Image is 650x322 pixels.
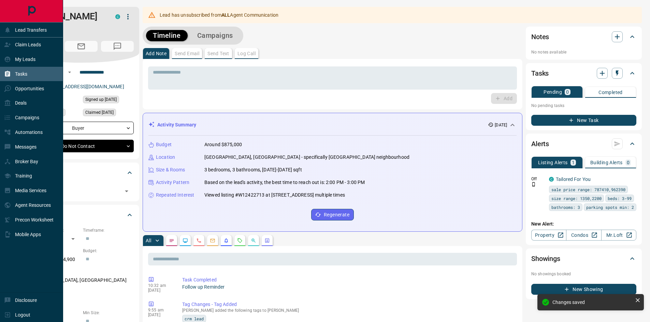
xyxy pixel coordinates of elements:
[146,30,188,41] button: Timeline
[190,30,240,41] button: Campaigns
[601,230,636,241] a: Mr.Loft
[531,253,560,264] h2: Showings
[566,90,569,94] p: 0
[204,166,302,173] p: 3 bedrooms, 3 bathrooms, [DATE]-[DATE] sqft
[183,238,188,243] svg: Lead Browsing Activity
[586,204,634,211] span: parking spots min: 2
[608,195,632,202] span: beds: 3-99
[551,195,602,202] span: size range: 1350,2200
[551,186,625,193] span: sale price range: 787410,962390
[572,160,575,165] p: 1
[156,191,194,199] p: Repeated Interest
[115,14,120,19] div: condos.ca
[204,191,345,199] p: Viewed listing #W12422713 at [STREET_ADDRESS] multiple times
[590,160,623,165] p: Building Alerts
[549,177,554,182] div: condos.ca
[182,283,514,291] p: Follow up Reminder
[160,9,278,21] div: Lead has unsubscribed from Agent Communication
[185,315,204,322] span: crm lead
[146,238,151,243] p: All
[204,141,242,148] p: Around $875,000
[146,51,167,56] p: Add Note
[156,141,172,148] p: Budget
[122,186,131,196] button: Open
[204,179,365,186] p: Based on the lead's activity, the best time to reach out is: 2:00 PM - 3:00 PM
[264,238,270,243] svg: Agent Actions
[531,29,636,45] div: Notes
[531,182,536,187] svg: Push Notification Only
[182,301,514,308] p: Tag Changes - Tag Added
[83,96,134,105] div: Mon Sep 29 2025
[29,207,134,223] div: Criteria
[531,271,636,277] p: No showings booked
[148,283,172,288] p: 10:32 am
[85,109,114,116] span: Claimed [DATE]
[531,68,549,79] h2: Tasks
[531,220,636,228] p: New Alert:
[627,160,630,165] p: 0
[83,109,134,118] div: Mon Sep 29 2025
[156,154,175,161] p: Location
[531,31,549,42] h2: Notes
[531,250,636,267] div: Showings
[531,101,636,111] p: No pending tasks
[29,289,134,295] p: Motivation:
[566,230,601,241] a: Condos
[552,300,632,305] div: Changes saved
[182,276,514,283] p: Task Completed
[598,90,623,95] p: Completed
[157,121,196,128] p: Activity Summary
[66,68,74,76] button: Open
[531,284,636,295] button: New Showing
[551,204,580,211] span: bathrooms: 3
[531,176,545,182] p: Off
[531,138,549,149] h2: Alerts
[29,122,134,134] div: Buyer
[83,227,134,233] p: Timeframe:
[29,269,134,275] p: Areas Searched:
[101,41,134,52] span: Message
[495,122,507,128] p: [DATE]
[148,119,517,131] div: Activity Summary[DATE]
[148,308,172,312] p: 9:55 am
[196,238,202,243] svg: Calls
[85,96,117,103] span: Signed up [DATE]
[531,65,636,81] div: Tasks
[83,310,134,316] p: Min Size:
[148,288,172,293] p: [DATE]
[538,160,568,165] p: Listing Alerts
[223,238,229,243] svg: Listing Alerts
[556,177,591,182] a: Tailored For You
[156,179,189,186] p: Activity Pattern
[29,11,105,33] h1: [PERSON_NAME] Eatl
[210,238,215,243] svg: Emails
[182,308,514,313] p: [PERSON_NAME] added the following tags to [PERSON_NAME]
[531,136,636,152] div: Alerts
[251,238,256,243] svg: Opportunities
[29,275,134,286] p: [GEOGRAPHIC_DATA], [GEOGRAPHIC_DATA]
[221,12,230,18] strong: ALL
[148,312,172,317] p: [DATE]
[531,115,636,126] button: New Task
[65,41,98,52] span: Email
[29,165,134,181] div: Tags
[83,248,134,254] p: Budget:
[531,230,566,241] a: Property
[544,90,562,94] p: Pending
[204,154,409,161] p: [GEOGRAPHIC_DATA], [GEOGRAPHIC_DATA] - specifically [GEOGRAPHIC_DATA] neighbourhood
[237,238,243,243] svg: Requests
[311,209,354,220] button: Regenerate
[29,140,134,152] div: Do Not Contact
[47,84,124,89] a: [EMAIL_ADDRESS][DOMAIN_NAME]
[156,166,185,173] p: Size & Rooms
[169,238,174,243] svg: Notes
[531,49,636,55] p: No notes available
